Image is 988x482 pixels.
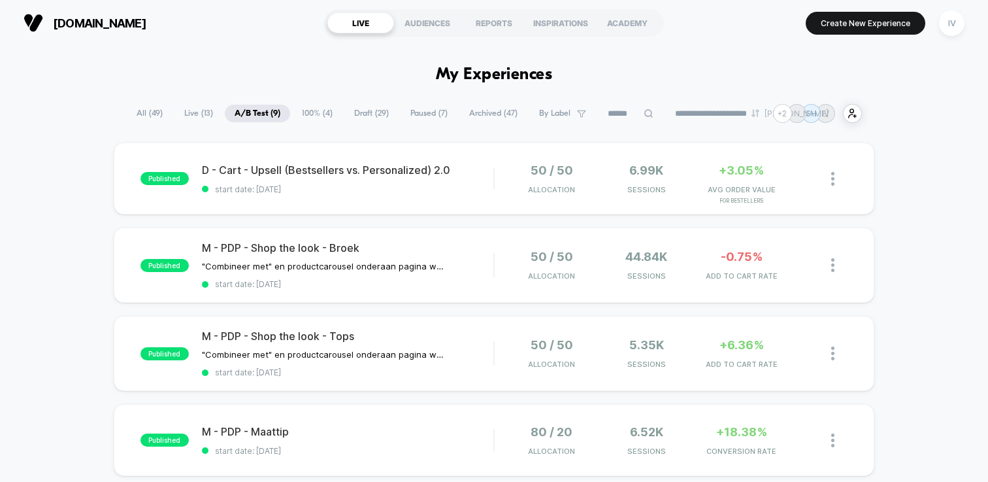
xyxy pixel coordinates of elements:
span: +18.38% [716,425,767,439]
span: 44.84k [625,250,667,264]
div: REPORTS [461,12,527,33]
div: AUDIENCES [394,12,461,33]
span: start date: [DATE] [202,368,493,377]
span: start date: [DATE] [202,446,493,456]
span: 50 / 50 [531,164,573,177]
img: close [831,172,834,186]
span: 5.35k [629,338,664,352]
span: ADD TO CART RATE [697,271,785,281]
span: published [140,259,189,272]
span: A/B Test ( 9 ) [225,105,290,122]
div: IV [939,10,964,36]
span: 80 / 20 [531,425,572,439]
span: +6.36% [719,338,764,352]
img: close [831,434,834,447]
span: Live ( 13 ) [174,105,223,122]
span: [DOMAIN_NAME] [53,16,146,30]
span: 6.52k [630,425,663,439]
span: Paused ( 7 ) [401,105,457,122]
span: Sessions [602,271,691,281]
div: LIVE [327,12,394,33]
span: Sessions [602,360,691,369]
span: Archived ( 47 ) [459,105,527,122]
span: published [140,347,189,360]
span: M - PDP - Maattip [202,425,493,438]
span: Sessions [602,185,691,194]
span: CONVERSION RATE [697,447,785,456]
span: D - Cart - Upsell (Bestsellers vs. Personalized) 2.0 [202,164,493,177]
span: +3.05% [719,164,764,177]
span: Allocation [528,271,575,281]
span: All ( 49 ) [127,105,173,122]
span: 50 / 50 [531,338,573,352]
span: -0.75% [721,250,763,264]
span: Sessions [602,447,691,456]
span: published [140,434,189,447]
span: start date: [DATE] [202,184,493,194]
button: Create New Experience [806,12,925,35]
span: for Bestellers [697,198,785,204]
span: AVG ORDER VALUE [697,185,785,194]
div: ACADEMY [594,12,661,33]
span: 50 / 50 [531,250,573,264]
div: INSPIRATIONS [527,12,594,33]
span: published [140,172,189,185]
p: [PERSON_NAME] [765,109,829,118]
span: Allocation [528,447,575,456]
div: + 2 [773,104,792,123]
span: "Combineer met" en productcarousel onderaan pagina weggehaald, om bezoekers nog meer te sturen ri... [202,349,444,360]
span: Allocation [528,360,575,369]
span: Draft ( 29 ) [344,105,399,122]
span: "Combineer met" en productcarousel onderaan pagina weggehaald, om bezoekers nog meer te sturen ri... [202,261,444,271]
span: 100% ( 4 ) [292,105,342,122]
span: M - PDP - Shop the look - Tops [202,330,493,343]
img: close [831,347,834,360]
span: Allocation [528,185,575,194]
span: By Label [539,109,570,118]
img: Visually logo [24,13,43,33]
img: end [751,109,759,117]
span: M - PDP - Shop the look - Broek [202,241,493,254]
button: IV [935,10,968,37]
span: start date: [DATE] [202,279,493,289]
img: close [831,258,834,272]
span: ADD TO CART RATE [697,360,785,369]
span: 6.99k [629,164,663,177]
button: [DOMAIN_NAME] [20,12,150,33]
h1: My Experiences [436,65,553,84]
